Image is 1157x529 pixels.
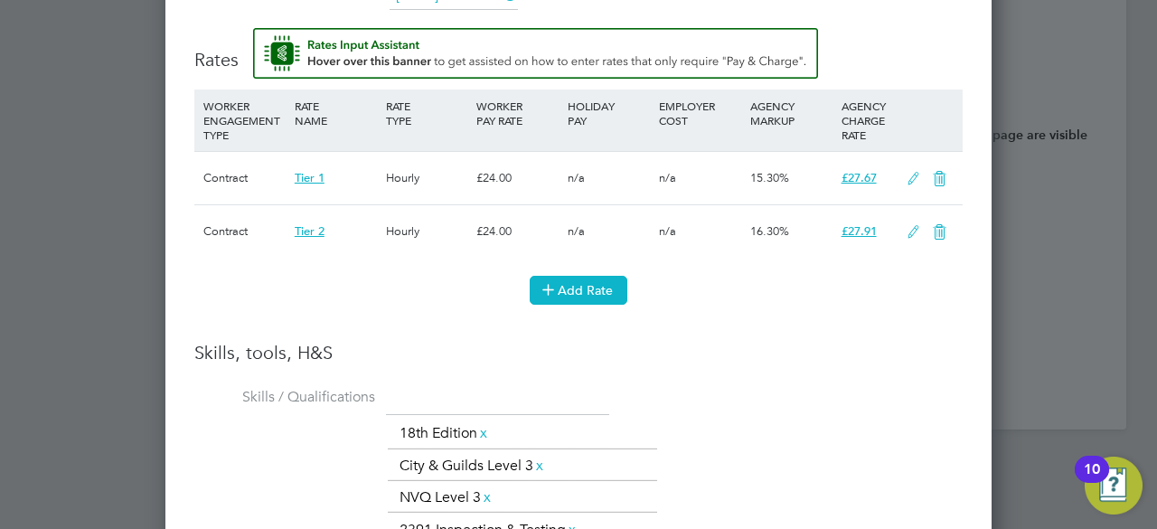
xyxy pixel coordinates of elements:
[194,28,963,71] h3: Rates
[837,90,898,151] div: AGENCY CHARGE RATE
[563,90,654,137] div: HOLIDAY PAY
[842,223,877,239] span: £27.91
[533,454,546,477] a: x
[481,486,494,509] a: x
[199,90,290,151] div: WORKER ENGAGEMENT TYPE
[1085,457,1143,515] button: Open Resource Center, 10 new notifications
[392,454,553,478] li: City & Guilds Level 3
[654,90,746,137] div: EMPLOYER COST
[472,205,563,258] div: £24.00
[530,276,627,305] button: Add Rate
[472,90,563,137] div: WORKER PAY RATE
[381,152,473,204] div: Hourly
[194,341,963,364] h3: Skills, tools, H&S
[253,28,818,79] button: Rate Assistant
[199,152,290,204] div: Contract
[746,90,837,137] div: AGENCY MARKUP
[392,421,497,446] li: 18th Edition
[477,421,490,445] a: x
[659,223,676,239] span: n/a
[199,205,290,258] div: Contract
[381,205,473,258] div: Hourly
[392,486,501,510] li: NVQ Level 3
[568,170,585,185] span: n/a
[568,223,585,239] span: n/a
[290,90,381,137] div: RATE NAME
[381,90,473,137] div: RATE TYPE
[842,170,877,185] span: £27.67
[750,170,789,185] span: 15.30%
[659,170,676,185] span: n/a
[194,388,375,407] label: Skills / Qualifications
[295,170,325,185] span: Tier 1
[1084,469,1100,493] div: 10
[472,152,563,204] div: £24.00
[295,223,325,239] span: Tier 2
[750,223,789,239] span: 16.30%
